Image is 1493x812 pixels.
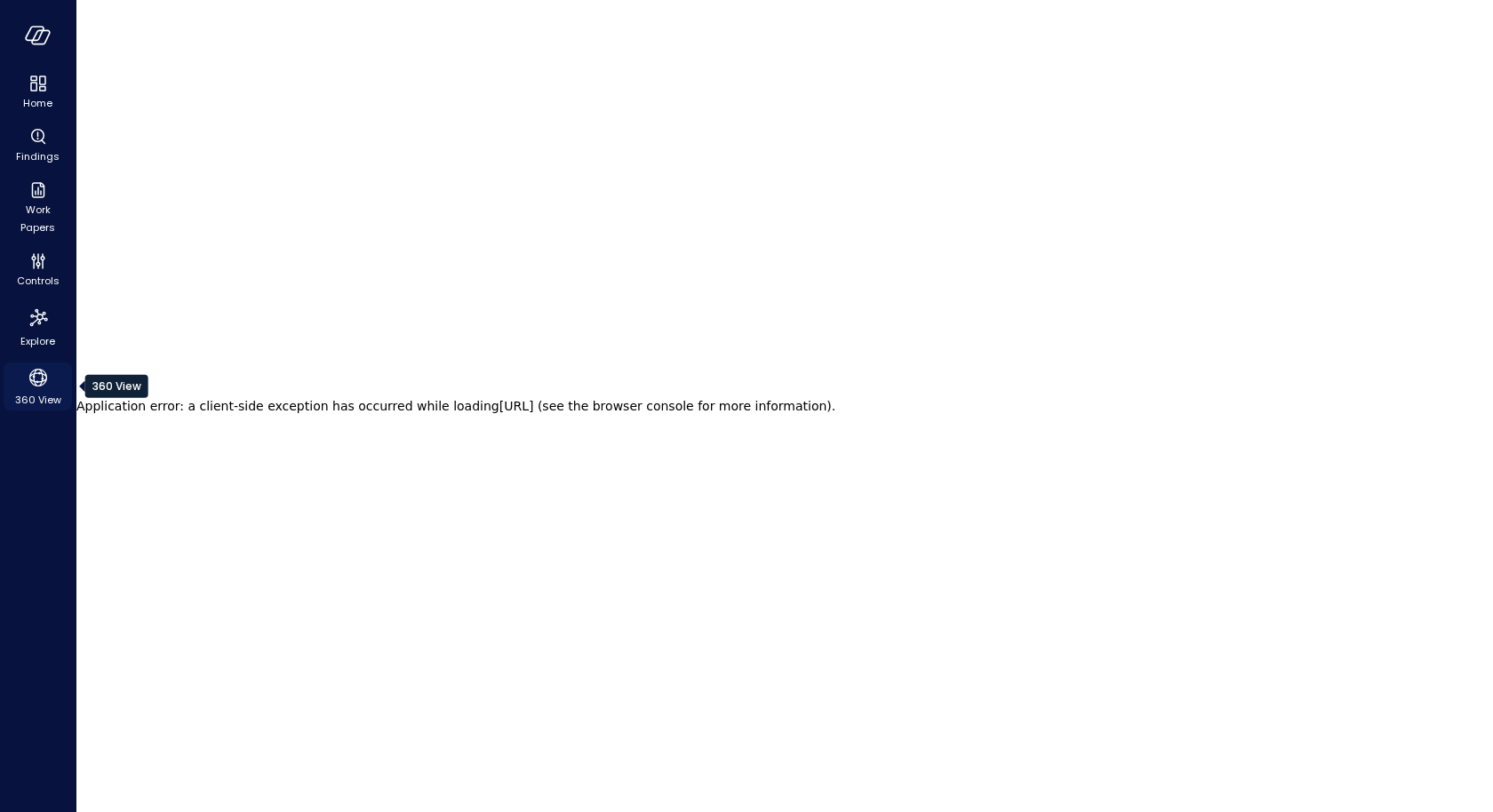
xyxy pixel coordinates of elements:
div: Explore [4,302,72,352]
div: Home [4,71,72,114]
span: Controls [17,272,60,290]
span: 360 View [15,391,61,409]
div: Work Papers [4,178,72,238]
div: Findings [4,124,72,167]
h2: Application error: a client-side exception has occurred while loading [URL] (see the browser cons... [76,394,835,418]
div: 360 View [85,375,148,398]
span: Findings [16,147,60,165]
span: Home [23,94,52,112]
span: Explore [20,332,55,350]
div: 360 View [4,362,72,410]
span: Work Papers [11,201,65,236]
div: Controls [4,249,72,291]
